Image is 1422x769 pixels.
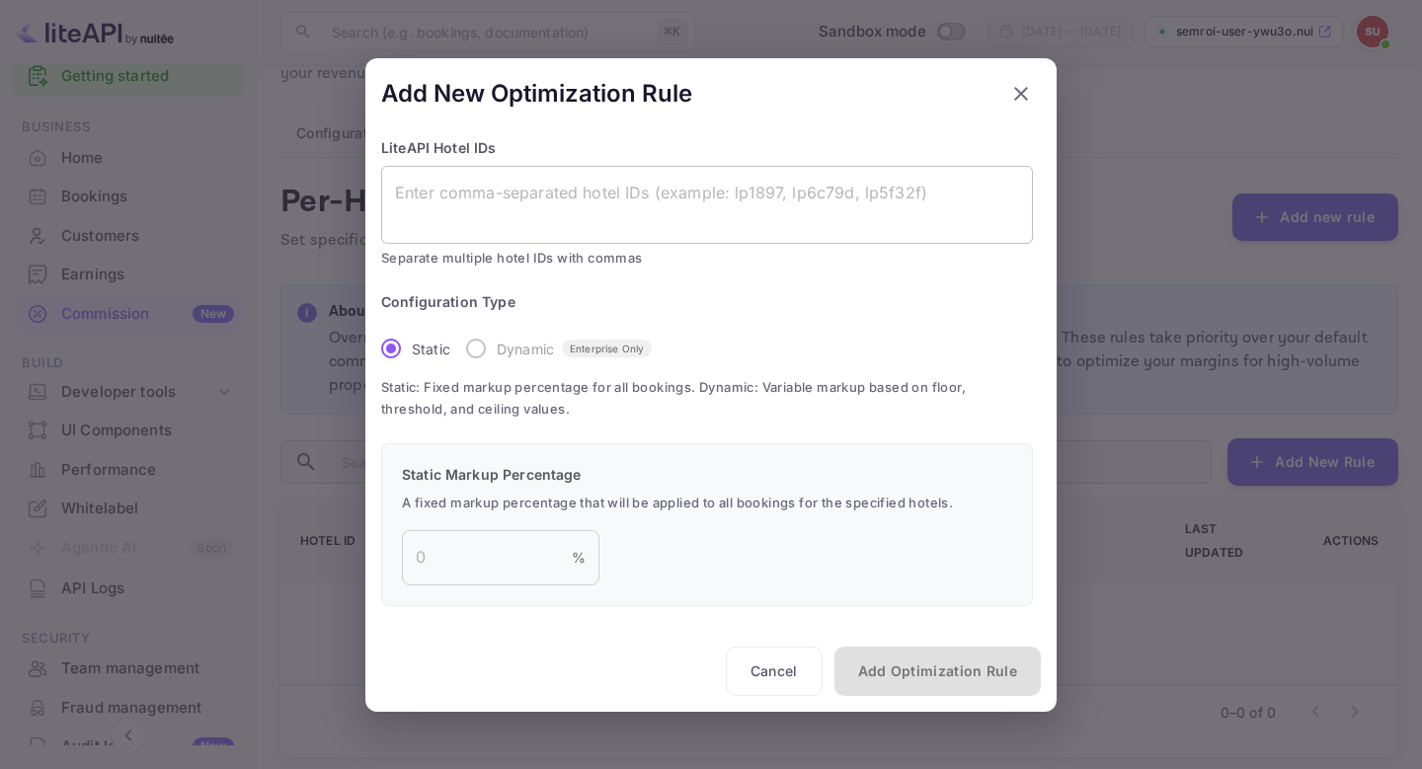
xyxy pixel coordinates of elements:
[562,342,652,356] span: Enterprise Only
[381,247,1033,269] span: Separate multiple hotel IDs with commas
[572,547,586,568] p: %
[497,339,554,359] p: Dynamic
[402,464,1012,485] p: Static Markup Percentage
[381,292,515,312] legend: Configuration Type
[381,377,1033,420] span: Static: Fixed markup percentage for all bookings. Dynamic: Variable markup based on floor, thresh...
[402,493,1012,514] span: A fixed markup percentage that will be applied to all bookings for the specified hotels.
[402,530,572,585] input: 0
[381,77,692,109] h5: Add New Optimization Rule
[381,136,1033,157] p: LiteAPI Hotel IDs
[726,647,823,696] button: Cancel
[412,339,450,359] span: Static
